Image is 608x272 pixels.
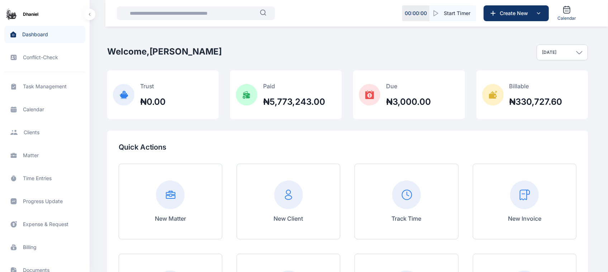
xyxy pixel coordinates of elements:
[557,15,576,21] span: Calendar
[4,216,85,233] a: expense & request
[508,214,541,223] p: New Invoice
[542,50,556,55] p: [DATE]
[391,214,421,223] p: Track Time
[4,101,85,118] a: calendar
[119,142,576,152] p: Quick Actions
[263,96,325,108] h2: ₦5,773,243.00
[386,96,431,108] h2: ₦3,000.00
[4,49,85,66] a: conflict-check
[155,214,186,223] p: New Matter
[405,10,427,17] p: 00 : 00 : 00
[509,82,562,90] p: Billable
[263,82,325,90] p: Paid
[429,5,476,21] button: Start Timer
[4,170,85,187] a: time entries
[484,5,549,21] button: Create New
[509,96,562,108] h2: ₦330,727.60
[107,46,222,57] h2: Welcome, [PERSON_NAME]
[555,3,579,24] a: Calendar
[4,147,85,164] a: matter
[140,82,166,90] p: Trust
[274,214,303,223] p: New Client
[4,78,85,95] a: task management
[4,239,85,256] a: billing
[386,82,431,90] p: Due
[444,10,470,17] span: Start Timer
[140,96,166,108] h2: ₦0.00
[497,10,534,17] span: Create New
[4,26,85,43] a: dashboard
[4,124,85,141] a: clients
[4,193,85,210] a: progress update
[23,11,38,18] span: Dhaniel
